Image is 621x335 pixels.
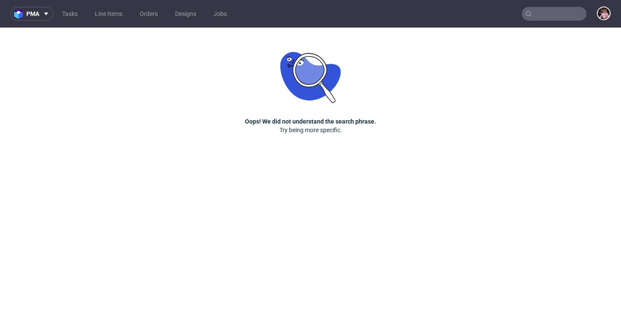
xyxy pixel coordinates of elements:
[598,7,610,19] img: Aleks Ziemkowski
[135,7,163,21] a: Orders
[14,9,26,19] img: logo
[26,11,39,17] span: pma
[90,7,128,21] a: Line Items
[279,126,342,134] p: Try being more specific.
[57,7,83,21] a: Tasks
[245,117,376,126] h3: Oops! We did not understand the search phrase.
[170,7,201,21] a: Designs
[208,7,232,21] a: Jobs
[10,7,53,21] button: pma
